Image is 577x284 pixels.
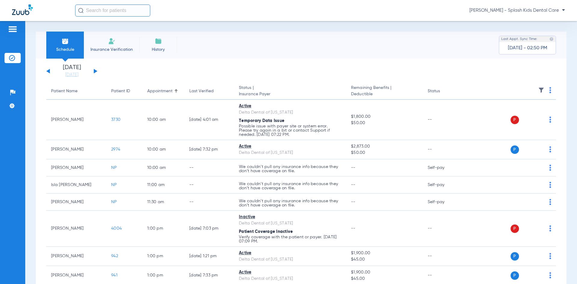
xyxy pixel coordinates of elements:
img: Schedule [62,38,69,45]
span: $1,900.00 [351,269,418,276]
span: 942 [111,254,118,258]
td: 11:00 AM [142,176,185,194]
div: Inactive [239,214,341,220]
span: P [511,271,519,280]
p: Verify coverage with the patient or payer. [DATE] 07:09 PM. [239,235,341,243]
img: History [155,38,162,45]
span: 3730 [111,118,121,122]
li: [DATE] [54,65,90,78]
td: [PERSON_NAME] [46,100,106,140]
span: NP [111,166,117,170]
td: [PERSON_NAME] [46,159,106,176]
td: -- [423,211,463,247]
td: [PERSON_NAME] [46,194,106,211]
span: P [511,116,519,124]
td: [DATE] 7:32 PM [185,140,234,159]
td: 10:00 AM [142,140,185,159]
span: [DATE] - 02:50 PM [508,45,547,51]
div: Delta Dental of [US_STATE] [239,276,341,282]
span: $50.00 [351,150,418,156]
td: Self-pay [423,176,463,194]
td: -- [423,140,463,159]
span: 4004 [111,226,122,231]
img: group-dot-blue.svg [549,117,551,123]
div: Appointment [147,88,172,94]
span: -- [351,183,356,187]
div: Last Verified [189,88,229,94]
td: [PERSON_NAME] [46,211,106,247]
span: 941 [111,273,118,277]
td: 10:00 AM [142,100,185,140]
td: [DATE] 1:21 PM [185,247,234,266]
p: We couldn’t pull any insurance info because they don’t have coverage on file. [239,165,341,173]
span: Patient Coverage Inactive [239,230,293,234]
td: 1:00 PM [142,247,185,266]
div: Patient Name [51,88,78,94]
span: Insurance Payer [239,91,341,97]
img: group-dot-blue.svg [549,225,551,231]
div: Patient Name [51,88,102,94]
span: $45.00 [351,256,418,263]
th: Status | [234,83,346,100]
img: filter.svg [538,87,544,93]
div: Active [239,269,341,276]
span: $50.00 [351,120,418,126]
td: 11:30 AM [142,194,185,211]
td: 1:00 PM [142,211,185,247]
td: [DATE] 7:03 PM [185,211,234,247]
div: Active [239,250,341,256]
div: Active [239,103,341,109]
th: Status [423,83,463,100]
span: 2974 [111,147,120,151]
span: NP [111,183,117,187]
img: Manual Insurance Verification [108,38,115,45]
img: last sync help info [549,37,554,41]
span: $45.00 [351,276,418,282]
span: Schedule [51,47,79,53]
td: [PERSON_NAME] [46,247,106,266]
img: group-dot-blue.svg [549,146,551,152]
span: Last Appt. Sync Time: [501,36,537,42]
div: Patient ID [111,88,130,94]
span: $1,900.00 [351,250,418,256]
p: We couldn’t pull any insurance info because they don’t have coverage on file. [239,199,341,207]
span: NP [111,200,117,204]
td: -- [185,194,234,211]
td: -- [185,159,234,176]
span: [PERSON_NAME] - Splash Kids Dental Care [469,8,565,14]
span: Insurance Verification [88,47,135,53]
span: -- [351,200,356,204]
td: [DATE] 4:01 AM [185,100,234,140]
a: [DATE] [54,72,90,78]
div: Patient ID [111,88,138,94]
div: Last Verified [189,88,214,94]
div: Appointment [147,88,180,94]
span: P [511,224,519,233]
div: Delta Dental of [US_STATE] [239,109,341,116]
img: Search Icon [78,8,84,13]
img: group-dot-blue.svg [549,253,551,259]
span: -- [351,226,356,231]
span: $1,800.00 [351,114,418,120]
div: Delta Dental of [US_STATE] [239,150,341,156]
img: group-dot-blue.svg [549,199,551,205]
img: group-dot-blue.svg [549,87,551,93]
td: Isla [PERSON_NAME] [46,176,106,194]
td: Self-pay [423,159,463,176]
span: P [511,145,519,154]
span: Temporary Data Issue [239,119,284,123]
iframe: Chat Widget [547,255,577,284]
img: hamburger-icon [8,26,17,33]
th: Remaining Benefits | [346,83,423,100]
span: Deductible [351,91,418,97]
span: P [511,252,519,261]
input: Search for patients [75,5,150,17]
p: We couldn’t pull any insurance info because they don’t have coverage on file. [239,182,341,190]
img: group-dot-blue.svg [549,165,551,171]
td: 10:00 AM [142,159,185,176]
td: [PERSON_NAME] [46,140,106,159]
img: Zuub Logo [12,5,33,15]
div: Active [239,143,341,150]
td: -- [185,176,234,194]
